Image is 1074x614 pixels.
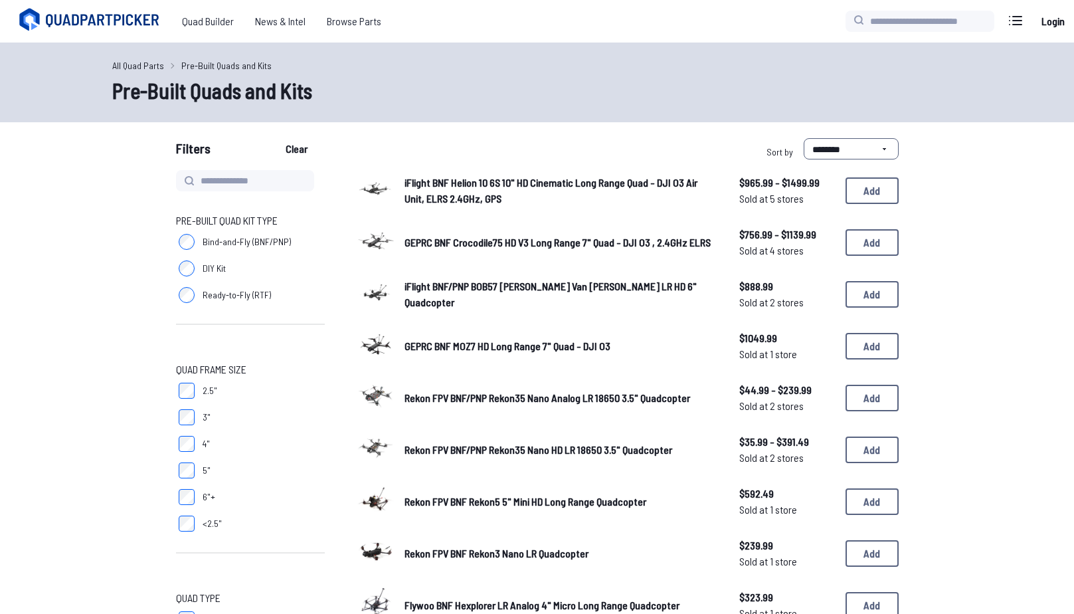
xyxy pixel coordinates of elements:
img: image [357,429,394,466]
img: image [357,481,394,518]
span: 2.5" [203,384,217,397]
a: image [357,533,394,574]
span: Sold at 2 stores [739,398,835,414]
span: iFlight BNF Helion 10 6S 10" HD Cinematic Long Range Quad - DJI O3 Air Unit, ELRS 2.4GHz, GPS [404,176,697,205]
span: Sold at 1 store [739,554,835,569]
span: Filters [176,138,211,165]
img: image [357,222,394,259]
span: Sort by [766,146,793,157]
span: 3" [203,411,211,424]
a: image [357,222,394,263]
a: GEPRC BNF Crocodile75 HD V3 Long Range 7" Quad - DJI O3 , 2.4GHz ELRS [404,235,718,251]
a: image [357,170,394,211]
a: image [357,481,394,522]
a: Rekon FPV BNF/PNP Rekon35 Nano Analog LR 18650 3.5" Quadcopter [404,390,718,406]
input: 5" [179,462,195,478]
button: Add [846,177,899,204]
h1: Pre-Built Quads and Kits [112,74,962,106]
span: DIY Kit [203,262,226,275]
span: iFlight BNF/PNP BOB57 [PERSON_NAME] Van [PERSON_NAME] LR HD 6" Quadcopter [404,280,697,308]
a: GEPRC BNF MOZ7 HD Long Range 7" Quad - DJI O3 [404,338,718,354]
input: 6"+ [179,489,195,505]
span: $239.99 [739,538,835,554]
button: Add [846,437,899,463]
span: 4" [203,437,210,451]
img: image [357,326,394,363]
span: $888.99 [739,278,835,294]
span: 6"+ [203,490,215,504]
a: Quad Builder [171,8,244,35]
span: Sold at 5 stores [739,191,835,207]
img: image [357,170,394,207]
a: Flywoo BNF Hexplorer LR Analog 4" Micro Long Range Quadcopter [404,597,718,613]
a: Rekon FPV BNF Rekon3 Nano LR Quadcopter [404,546,718,562]
span: $44.99 - $239.99 [739,382,835,398]
button: Add [846,385,899,411]
button: Add [846,281,899,308]
span: Rekon FPV BNF Rekon3 Nano LR Quadcopter [404,547,588,560]
a: image [357,377,394,419]
button: Add [846,540,899,567]
a: News & Intel [244,8,316,35]
a: Browse Parts [316,8,392,35]
a: Rekon FPV BNF/PNP Rekon35 Nano HD LR 18650 3.5" Quadcopter [404,442,718,458]
span: GEPRC BNF Crocodile75 HD V3 Long Range 7" Quad - DJI O3 , 2.4GHz ELRS [404,236,711,249]
a: image [357,326,394,367]
a: iFlight BNF/PNP BOB57 [PERSON_NAME] Van [PERSON_NAME] LR HD 6" Quadcopter [404,278,718,310]
span: $1049.99 [739,330,835,346]
input: 4" [179,436,195,452]
span: Sold at 2 stores [739,294,835,310]
input: Bind-and-Fly (BNF/PNP) [179,234,195,250]
a: iFlight BNF Helion 10 6S 10" HD Cinematic Long Range Quad - DJI O3 Air Unit, ELRS 2.4GHz, GPS [404,175,718,207]
span: 5" [203,464,211,477]
input: Ready-to-Fly (RTF) [179,287,195,303]
span: $35.99 - $391.49 [739,434,835,450]
span: Quad Frame Size [176,361,246,377]
span: Quad Type [176,590,221,606]
span: Rekon FPV BNF/PNP Rekon35 Nano Analog LR 18650 3.5" Quadcopter [404,391,690,404]
img: image [357,274,394,311]
span: Bind-and-Fly (BNF/PNP) [203,235,291,249]
span: Sold at 2 stores [739,450,835,466]
span: Sold at 1 store [739,346,835,362]
select: Sort by [804,138,899,159]
span: Sold at 4 stores [739,243,835,258]
span: Rekon FPV BNF/PNP Rekon35 Nano HD LR 18650 3.5" Quadcopter [404,443,672,456]
a: image [357,429,394,470]
span: Ready-to-Fly (RTF) [203,288,271,302]
span: $592.49 [739,486,835,502]
span: <2.5" [203,517,222,530]
span: Flywoo BNF Hexplorer LR Analog 4" Micro Long Range Quadcopter [404,599,679,611]
a: All Quad Parts [112,58,164,72]
button: Clear [274,138,319,159]
a: Login [1037,8,1069,35]
img: image [357,533,394,570]
input: 3" [179,409,195,425]
button: Add [846,333,899,359]
span: Rekon FPV BNF Rekon5 5" Mini HD Long Range Quadcopter [404,495,646,508]
a: Pre-Built Quads and Kits [181,58,272,72]
button: Add [846,488,899,515]
span: Sold at 1 store [739,502,835,518]
a: Rekon FPV BNF Rekon5 5" Mini HD Long Range Quadcopter [404,494,718,510]
span: $323.99 [739,589,835,605]
span: $965.99 - $1499.99 [739,175,835,191]
a: image [357,274,394,315]
input: <2.5" [179,516,195,532]
span: Pre-Built Quad Kit Type [176,213,278,229]
img: image [357,377,394,415]
input: 2.5" [179,383,195,399]
span: $756.99 - $1139.99 [739,227,835,243]
span: GEPRC BNF MOZ7 HD Long Range 7" Quad - DJI O3 [404,340,610,352]
button: Add [846,229,899,256]
input: DIY Kit [179,260,195,276]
